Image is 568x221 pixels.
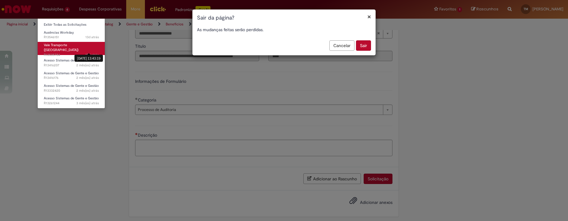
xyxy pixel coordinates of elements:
span: R13546151 [44,35,99,40]
time: 08/07/2025 12:02:44 [76,101,99,105]
span: R13416207 [44,63,99,68]
button: Sair [356,40,371,51]
span: 3 mês(es) atrás [76,101,99,105]
span: R13416176 [44,76,99,80]
h1: Sair da página? [197,14,371,22]
span: 15d atrás [85,53,99,57]
a: Aberto R13535784 : Vale Transporte (VT) [38,42,105,55]
button: Cancelar [329,40,354,51]
ul: Requisições [37,18,105,109]
div: [DATE] 13:43:19 [74,55,103,62]
time: 14/08/2025 08:38:06 [76,76,99,80]
a: Aberto R13332420 : Acesso Sistemas de Gente e Gestão [38,83,105,94]
a: Aberto R13546151 : Ausências Workday [38,29,105,41]
p: As mudanças feitas serão perdidas. [197,27,371,33]
span: Vale Transporte ([GEOGRAPHIC_DATA]) [44,43,78,52]
span: Acesso Sistemas de Gente e Gestão [44,71,99,76]
time: 29/07/2025 10:44:38 [76,88,99,93]
a: Aberto R13261244 : Acesso Sistemas de Gente e Gestão [38,95,105,106]
span: Acesso Sistemas de Gente e Gestão [44,96,99,101]
a: Aberto R13416176 : Acesso Sistemas de Gente e Gestão [38,70,105,81]
a: Exibir Todas as Solicitações [38,21,105,28]
span: 2 mês(es) atrás [76,88,99,93]
button: Fechar modal [367,13,371,20]
time: 14/08/2025 08:45:47 [76,63,99,68]
span: R13535784 [44,53,99,57]
a: Aberto R13416207 : Acesso Sistemas de Gente e Gestão [38,57,105,68]
span: 2 mês(es) atrás [76,76,99,80]
span: 13d atrás [85,35,99,39]
span: Acesso Sistemas de Gente e Gestão [44,83,99,88]
span: 2 mês(es) atrás [76,63,99,68]
span: Ausências Workday [44,30,74,35]
span: Acesso Sistemas de Gente e Gestão [44,58,99,63]
time: 18/09/2025 09:54:38 [85,35,99,39]
span: R13332420 [44,88,99,93]
span: R13261244 [44,101,99,106]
